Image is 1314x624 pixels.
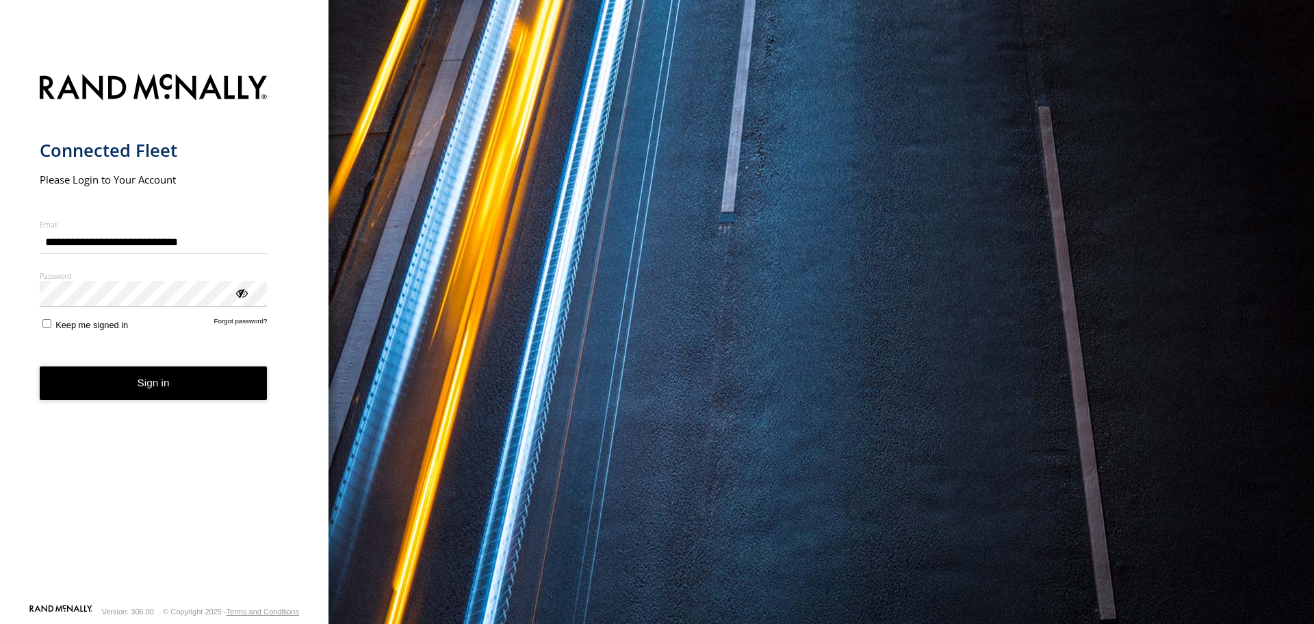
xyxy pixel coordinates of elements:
button: Sign in [40,366,268,400]
label: Email [40,219,268,229]
div: ViewPassword [234,286,248,299]
input: Keep me signed in [42,319,51,328]
a: Visit our Website [29,605,92,619]
img: Rand McNally [40,71,268,106]
label: Password [40,271,268,281]
h1: Connected Fleet [40,139,268,162]
div: Version: 306.00 [102,608,154,616]
a: Forgot password? [214,317,268,330]
h2: Please Login to Your Account [40,173,268,186]
a: Terms and Conditions [227,608,299,616]
form: main [40,66,289,603]
span: Keep me signed in [55,320,128,330]
div: © Copyright 2025 - [163,608,299,616]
